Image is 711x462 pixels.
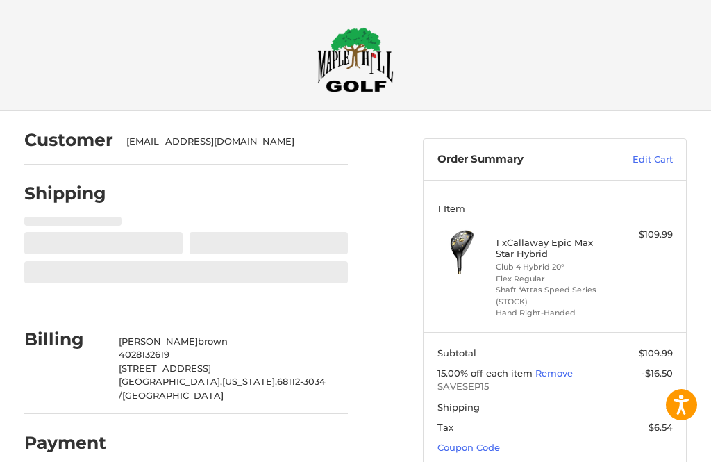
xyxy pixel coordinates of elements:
span: SAVESEP15 [437,380,673,394]
h2: Customer [24,129,113,151]
span: $109.99 [639,347,673,358]
h3: 1 Item [437,203,673,214]
li: Hand Right-Handed [496,307,610,319]
a: Remove [535,368,573,379]
h2: Billing [24,329,106,350]
div: [EMAIL_ADDRESS][DOMAIN_NAME] [126,135,335,149]
span: Shipping [437,402,480,413]
span: [GEOGRAPHIC_DATA] [122,390,224,401]
span: [US_STATE], [222,376,277,387]
span: brown [198,336,228,347]
span: Subtotal [437,347,476,358]
h4: 1 x Callaway Epic Max Star Hybrid [496,237,610,260]
h2: Payment [24,432,106,454]
li: Club 4 Hybrid 20° [496,261,610,273]
h2: Shipping [24,183,106,204]
span: [GEOGRAPHIC_DATA], [119,376,222,387]
a: Edit Cart [598,153,673,167]
li: Shaft *Attas Speed Series (STOCK) [496,284,610,307]
span: [STREET_ADDRESS] [119,363,211,374]
li: Flex Regular [496,273,610,285]
span: -- [666,402,673,413]
img: Maple Hill Golf [317,27,394,92]
span: 15.00% off each item [437,368,535,379]
span: -$16.50 [642,368,673,379]
div: $109.99 [614,228,673,242]
h3: Order Summary [437,153,598,167]
span: [PERSON_NAME] [119,336,198,347]
span: 68112-3034 / [119,376,326,401]
span: 4028132619 [119,349,169,360]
